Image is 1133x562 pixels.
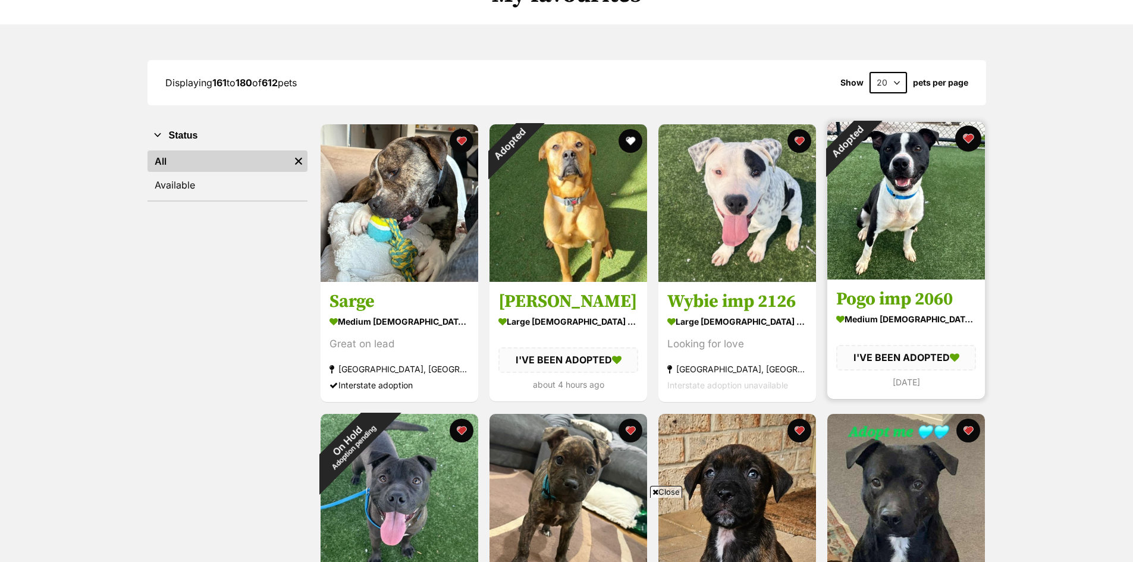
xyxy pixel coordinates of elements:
span: Adoption pending [330,423,378,471]
a: Available [147,174,307,196]
a: Adopted [827,270,985,282]
a: Pogo imp 2060 medium [DEMOGRAPHIC_DATA] Dog I'VE BEEN ADOPTED [DATE] favourite [827,280,985,399]
span: Interstate adoption unavailable [667,381,788,391]
div: On Hold [298,391,402,495]
div: Interstate adoption [329,378,469,394]
strong: 161 [212,77,227,89]
div: Great on lead [329,337,469,353]
a: Remove filter [290,150,307,172]
span: Show [840,78,864,87]
span: Close [650,486,682,498]
div: [GEOGRAPHIC_DATA], [GEOGRAPHIC_DATA] [329,362,469,378]
div: medium [DEMOGRAPHIC_DATA] Dog [329,313,469,331]
h3: Pogo imp 2060 [836,288,976,311]
img: Archie [489,124,647,282]
button: Status [147,128,307,143]
a: Adopted [489,272,647,284]
button: favourite [787,419,811,442]
a: Wybie imp 2126 large [DEMOGRAPHIC_DATA] Dog Looking for love [GEOGRAPHIC_DATA], [GEOGRAPHIC_DATA]... [658,282,816,403]
a: [PERSON_NAME] large [DEMOGRAPHIC_DATA] Dog I'VE BEEN ADOPTED about 4 hours ago favourite [489,282,647,401]
a: Sarge medium [DEMOGRAPHIC_DATA] Dog Great on lead [GEOGRAPHIC_DATA], [GEOGRAPHIC_DATA] Interstate... [321,282,478,403]
span: Displaying to of pets [165,77,297,89]
img: Pogo imp 2060 [827,122,985,280]
strong: 180 [236,77,252,89]
div: I'VE BEEN ADOPTED [836,346,976,371]
button: favourite [955,125,981,152]
div: Status [147,148,307,200]
button: favourite [450,419,473,442]
div: Adopted [473,109,544,180]
div: medium [DEMOGRAPHIC_DATA] Dog [836,311,976,328]
div: Looking for love [667,337,807,353]
div: large [DEMOGRAPHIC_DATA] Dog [667,313,807,331]
img: Wybie imp 2126 [658,124,816,282]
div: [GEOGRAPHIC_DATA], [GEOGRAPHIC_DATA] [667,362,807,378]
label: pets per page [913,78,968,87]
button: favourite [787,129,811,153]
h3: [PERSON_NAME] [498,291,638,313]
button: favourite [619,419,642,442]
button: favourite [619,129,642,153]
div: about 4 hours ago [498,376,638,393]
h3: Sarge [329,291,469,313]
h3: Wybie imp 2126 [667,291,807,313]
div: [DATE] [836,374,976,390]
img: Sarge [321,124,478,282]
a: All [147,150,290,172]
iframe: Advertisement [278,503,855,556]
button: favourite [450,129,473,153]
div: large [DEMOGRAPHIC_DATA] Dog [498,313,638,331]
button: favourite [956,419,980,442]
div: Adopted [811,106,882,177]
div: I'VE BEEN ADOPTED [498,348,638,373]
strong: 612 [262,77,278,89]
